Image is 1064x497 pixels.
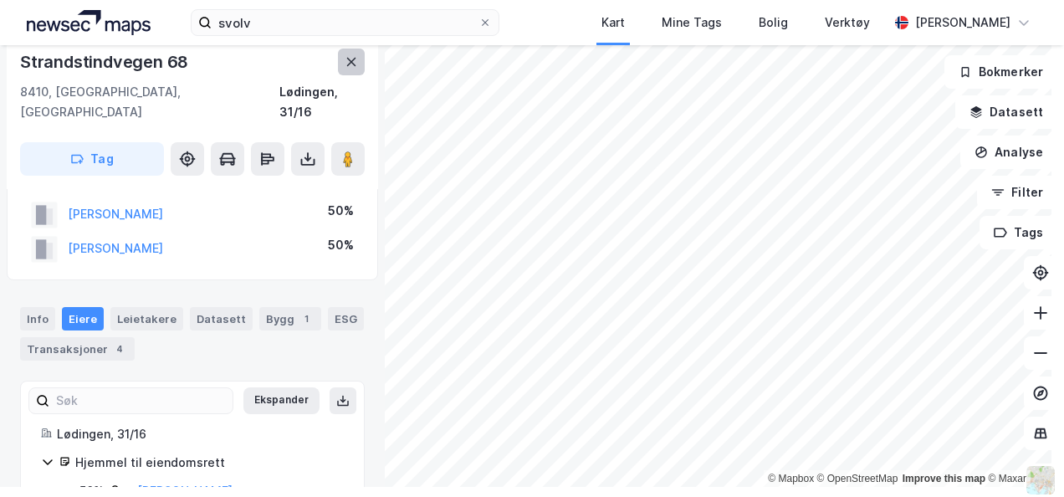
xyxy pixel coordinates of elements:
div: Kart [601,13,625,33]
button: Bokmerker [944,55,1057,89]
button: Ekspander [243,387,320,414]
div: 4 [111,341,128,357]
div: Bygg [259,307,321,330]
div: Info [20,307,55,330]
div: Datasett [190,307,253,330]
button: Analyse [960,136,1057,169]
iframe: Chat Widget [980,417,1064,497]
div: Lødingen, 31/16 [57,424,344,444]
img: logo.a4113a55bc3d86da70a041830d287a7e.svg [27,10,151,35]
div: Kontrollprogram for chat [980,417,1064,497]
a: OpenStreetMap [817,473,898,484]
div: 1 [298,310,315,327]
button: Tag [20,142,164,176]
div: Mine Tags [662,13,722,33]
div: Hjemmel til eiendomsrett [75,453,344,473]
button: Tags [980,216,1057,249]
div: ESG [328,307,364,330]
div: 8410, [GEOGRAPHIC_DATA], [GEOGRAPHIC_DATA] [20,82,279,122]
div: Bolig [759,13,788,33]
div: Leietakere [110,307,183,330]
input: Søk [49,388,233,413]
div: Lødingen, 31/16 [279,82,365,122]
div: [PERSON_NAME] [915,13,1010,33]
div: Verktøy [825,13,870,33]
button: Datasett [955,95,1057,129]
div: 50% [328,201,354,221]
input: Søk på adresse, matrikkel, gårdeiere, leietakere eller personer [212,10,478,35]
div: Strandstindvegen 68 [20,49,192,75]
a: Mapbox [768,473,814,484]
button: Filter [977,176,1057,209]
div: Transaksjoner [20,337,135,361]
div: Eiere [62,307,104,330]
a: Improve this map [903,473,985,484]
div: 50% [328,235,354,255]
